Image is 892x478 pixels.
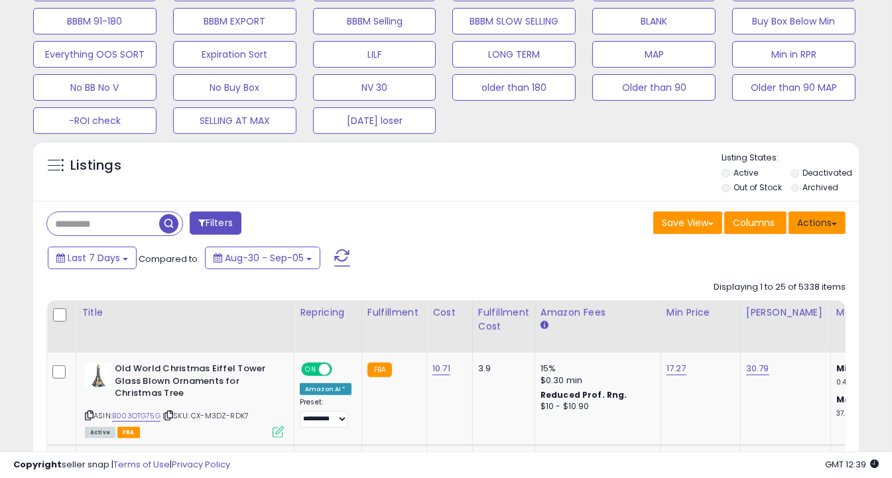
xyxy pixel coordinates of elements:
[478,363,525,375] div: 3.9
[172,458,230,471] a: Privacy Policy
[85,427,115,438] span: All listings currently available for purchase on Amazon
[313,74,436,101] button: NV 30
[746,306,825,320] div: [PERSON_NAME]
[190,211,241,235] button: Filters
[732,74,856,101] button: Older than 90 MAP
[733,182,782,193] label: Out of Stock
[33,41,157,68] button: Everything OOS SORT
[836,393,860,406] b: Max:
[541,401,651,412] div: $10 - $10.90
[68,251,120,265] span: Last 7 Days
[825,458,879,471] span: 2025-09-13 12:39 GMT
[653,211,722,234] button: Save View
[33,107,157,134] button: -ROI check
[33,8,157,34] button: BBBM 91-180
[139,253,200,265] span: Compared to:
[732,8,856,34] button: Buy Box Below Min
[432,306,467,320] div: Cost
[452,41,576,68] button: LONG TERM
[367,363,392,377] small: FBA
[13,458,62,471] strong: Copyright
[667,306,735,320] div: Min Price
[803,182,839,193] label: Archived
[732,41,856,68] button: Min in RPR
[85,363,284,436] div: ASIN:
[13,459,230,471] div: seller snap | |
[541,375,651,387] div: $0.30 min
[836,362,856,375] b: Min:
[789,211,846,234] button: Actions
[452,8,576,34] button: BBBM SLOW SELLING
[117,427,140,438] span: FBA
[173,107,296,134] button: SELLING AT MAX
[592,41,716,68] button: MAP
[478,306,529,333] div: Fulfillment Cost
[733,216,775,229] span: Columns
[733,167,758,178] label: Active
[541,320,548,331] small: Amazon Fees.
[541,389,627,400] b: Reduced Prof. Rng.
[541,363,651,375] div: 15%
[367,306,421,320] div: Fulfillment
[113,458,170,471] a: Terms of Use
[724,211,787,234] button: Columns
[115,363,276,403] b: Old World Christmas Eiffel Tower Glass Blown Ornaments for Christmas Tree
[541,306,655,320] div: Amazon Fees
[205,247,320,269] button: Aug-30 - Sep-05
[667,362,686,375] a: 17.27
[313,41,436,68] button: LILF
[313,107,436,134] button: [DATE] loser
[432,362,450,375] a: 10.71
[722,152,859,164] p: Listing States:
[330,364,351,375] span: OFF
[173,8,296,34] button: BBBM EXPORT
[173,41,296,68] button: Expiration Sort
[592,74,716,101] button: Older than 90
[173,74,296,101] button: No Buy Box
[592,8,716,34] button: BLANK
[48,247,137,269] button: Last 7 Days
[82,306,288,320] div: Title
[300,383,351,395] div: Amazon AI *
[33,74,157,101] button: No BB No V
[302,364,319,375] span: ON
[452,74,576,101] button: older than 180
[300,306,356,320] div: Repricing
[112,410,160,422] a: B003OTG75G
[70,156,121,175] h5: Listings
[803,167,853,178] label: Deactivated
[313,8,436,34] button: BBBM Selling
[85,363,111,389] img: 41H1zx1DDcL._SL40_.jpg
[225,251,304,265] span: Aug-30 - Sep-05
[300,398,351,428] div: Preset:
[746,362,769,375] a: 30.79
[162,410,249,421] span: | SKU: CX-M3DZ-RDK7
[714,281,846,294] div: Displaying 1 to 25 of 5338 items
